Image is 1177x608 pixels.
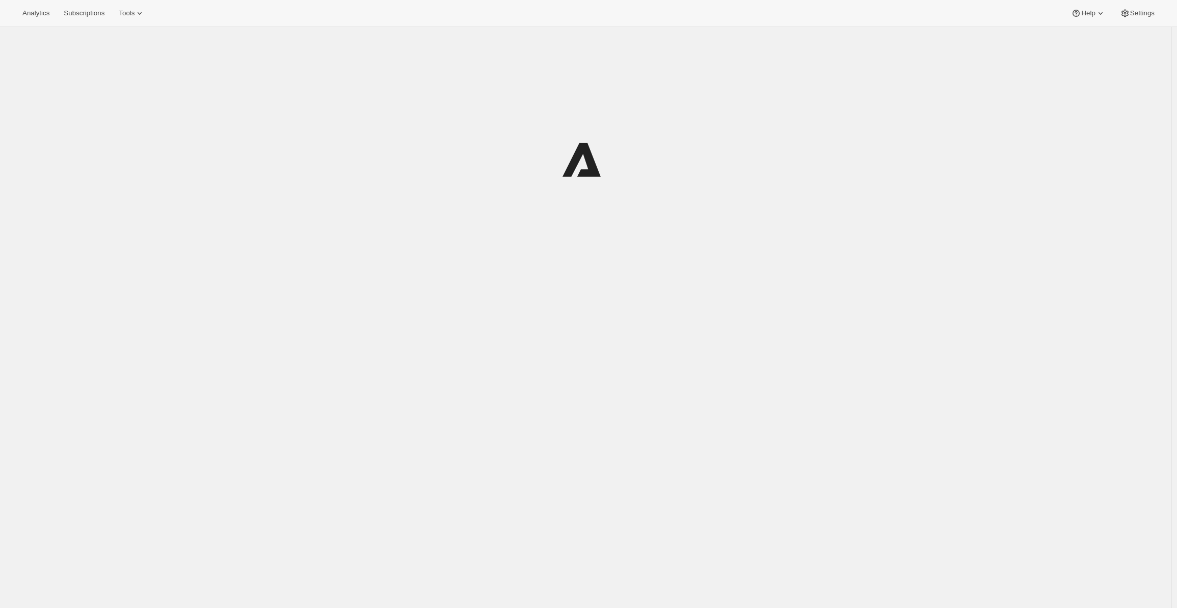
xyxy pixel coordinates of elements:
[1081,9,1095,17] span: Help
[1065,6,1111,20] button: Help
[58,6,111,20] button: Subscriptions
[22,9,49,17] span: Analytics
[16,6,56,20] button: Analytics
[64,9,104,17] span: Subscriptions
[119,9,135,17] span: Tools
[1114,6,1161,20] button: Settings
[1130,9,1155,17] span: Settings
[113,6,151,20] button: Tools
